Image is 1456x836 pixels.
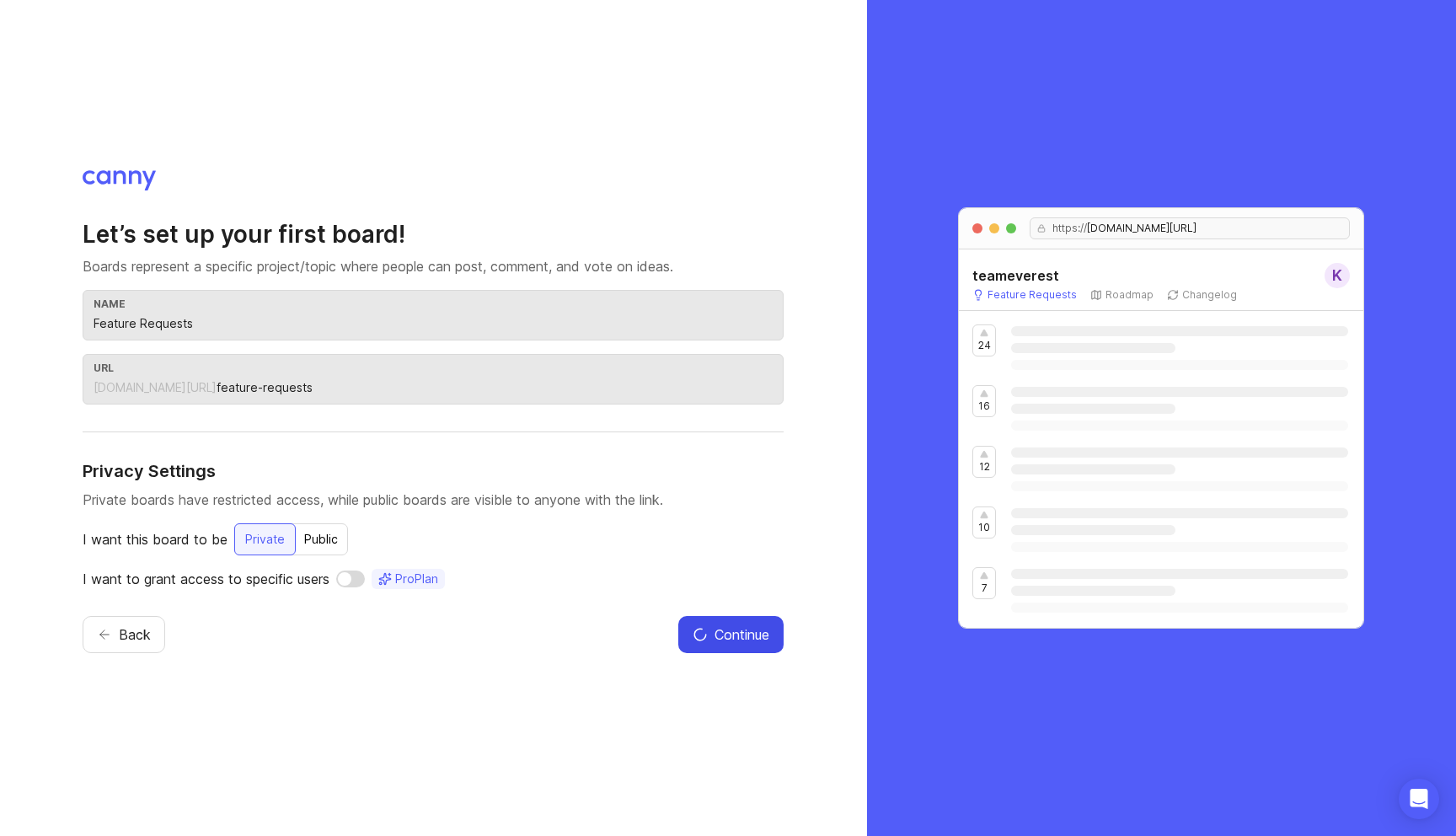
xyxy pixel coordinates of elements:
[978,339,991,352] p: 24
[979,460,990,474] p: 12
[94,362,773,374] div: url
[1325,263,1350,288] div: K
[119,624,151,645] span: Back
[1087,222,1196,235] span: [DOMAIN_NAME][URL]
[988,288,1077,302] p: Feature Requests
[83,616,165,653] button: Back
[294,523,348,555] button: Public
[217,378,773,397] input: feature-requests
[1105,288,1154,302] p: Roadmap
[982,581,988,595] p: 7
[1399,779,1439,819] div: Open Intercom Messenger
[1046,222,1087,235] span: https://
[978,399,990,413] p: 16
[94,379,217,396] div: [DOMAIN_NAME][URL]
[83,459,784,483] h4: Privacy Settings
[294,524,348,555] div: Public
[94,314,773,333] input: Feature Requests
[83,569,329,589] p: I want to grant access to specific users
[1182,288,1237,302] p: Changelog
[83,170,156,190] img: Canny logo
[395,571,438,587] span: Pro Plan
[83,219,784,249] h2: Let’s set up your first board!
[234,523,296,555] button: Private
[972,265,1059,286] h5: teameverest
[678,616,784,653] button: Continue
[978,521,990,534] p: 10
[715,624,769,645] span: Continue
[94,297,773,310] div: name
[83,490,784,510] p: Private boards have restricted access, while public boards are visible to anyone with the link.
[83,529,227,549] p: I want this board to be
[83,256,784,276] p: Boards represent a specific project/topic where people can post, comment, and vote on ideas.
